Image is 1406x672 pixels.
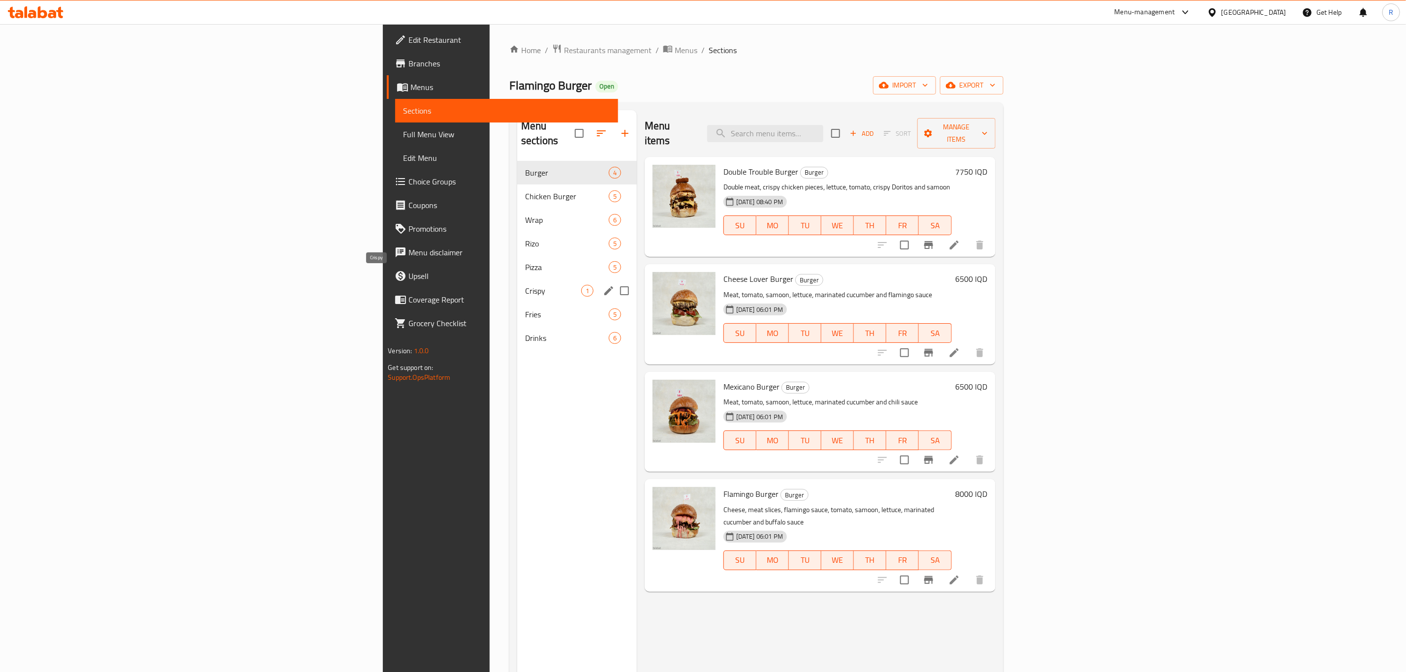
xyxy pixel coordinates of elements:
[723,215,756,235] button: SU
[1389,7,1393,18] span: R
[793,553,817,567] span: TU
[723,379,780,394] span: Mexicano Burger
[948,574,960,586] a: Edit menu item
[609,334,621,343] span: 6
[388,361,433,374] span: Get support on:
[387,52,618,75] a: Branches
[890,218,915,233] span: FR
[408,58,610,69] span: Branches
[653,165,716,228] img: Double Trouble Burger
[653,487,716,550] img: Flamingo Burger
[821,550,854,570] button: WE
[590,122,613,145] span: Sort sections
[408,199,610,211] span: Coupons
[756,550,789,570] button: MO
[917,448,940,472] button: Branch-specific-item
[858,218,882,233] span: TH
[723,164,798,179] span: Double Trouble Burger
[781,382,810,394] div: Burger
[387,75,618,99] a: Menus
[517,157,637,354] nav: Menu sections
[917,568,940,592] button: Branch-specific-item
[801,167,828,178] span: Burger
[387,241,618,264] a: Menu disclaimer
[923,218,947,233] span: SA
[403,105,610,117] span: Sections
[653,380,716,443] img: Mexicano Burger
[940,76,1003,94] button: export
[388,371,450,384] a: Support.OpsPlatform
[796,275,823,286] span: Burger
[886,215,919,235] button: FR
[723,289,952,301] p: Meat, tomato, samoon, lettuce, marinated cucumber and flamingo sauce
[408,270,610,282] span: Upsell
[956,380,988,394] h6: 6500 IQD
[923,326,947,340] span: SA
[525,261,609,273] span: Pizza
[821,323,854,343] button: WE
[825,218,850,233] span: WE
[782,382,809,393] span: Burger
[387,170,618,193] a: Choice Groups
[387,193,618,217] a: Coupons
[760,326,785,340] span: MO
[825,553,850,567] span: WE
[388,344,412,357] span: Version:
[858,433,882,448] span: TH
[919,323,951,343] button: SA
[609,238,621,249] div: items
[789,323,821,343] button: TU
[923,433,947,448] span: SA
[854,550,886,570] button: TH
[395,122,618,146] a: Full Menu View
[613,122,637,145] button: Add section
[609,168,621,178] span: 4
[601,283,616,298] button: edit
[894,235,915,255] span: Select to update
[846,126,877,141] span: Add item
[854,430,886,450] button: TH
[414,344,429,357] span: 1.0.0
[968,233,992,257] button: delete
[723,181,952,193] p: Double meat, crispy chicken pieces, lettuce, tomato, crispy Doritos and samoon
[517,208,637,232] div: Wrap6
[609,167,621,179] div: items
[723,487,779,501] span: Flamingo Burger
[854,215,886,235] button: TH
[825,123,846,144] span: Select section
[609,214,621,226] div: items
[645,119,695,148] h2: Menu items
[525,238,609,249] div: Rizo
[925,121,987,146] span: Manage items
[848,128,875,139] span: Add
[525,308,609,320] span: Fries
[894,342,915,363] span: Select to update
[968,568,992,592] button: delete
[517,279,637,303] div: Crispy1edit
[948,79,996,92] span: export
[789,550,821,570] button: TU
[894,570,915,590] span: Select to update
[923,553,947,567] span: SA
[609,263,621,272] span: 5
[760,553,785,567] span: MO
[886,323,919,343] button: FR
[403,128,610,140] span: Full Menu View
[795,274,823,286] div: Burger
[569,123,590,144] span: Select all sections
[846,126,877,141] button: Add
[948,239,960,251] a: Edit menu item
[509,44,1003,57] nav: breadcrumb
[781,489,808,501] span: Burger
[919,215,951,235] button: SA
[968,341,992,365] button: delete
[723,504,952,528] p: Cheese, meat slices, flamingo sauce, tomato, samoon, lettuce, marinated cucumber and buffalo sauce
[894,450,915,470] span: Select to update
[821,430,854,450] button: WE
[821,215,854,235] button: WE
[956,487,988,501] h6: 8000 IQD
[517,232,637,255] div: Rizo5
[408,294,610,305] span: Coverage Report
[728,218,752,233] span: SU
